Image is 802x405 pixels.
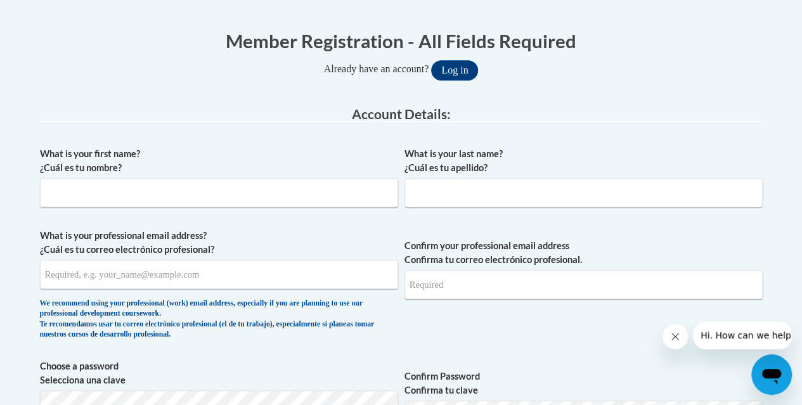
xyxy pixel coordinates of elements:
[663,324,688,349] iframe: Close message
[404,147,763,175] label: What is your last name? ¿Cuál es tu apellido?
[40,178,398,207] input: Metadata input
[40,359,398,387] label: Choose a password Selecciona una clave
[40,260,398,289] input: Metadata input
[352,106,451,122] span: Account Details:
[40,299,398,340] div: We recommend using your professional (work) email address, especially if you are planning to use ...
[324,63,429,74] span: Already have an account?
[40,147,398,175] label: What is your first name? ¿Cuál es tu nombre?
[40,28,763,54] h1: Member Registration - All Fields Required
[404,370,763,397] label: Confirm Password Confirma tu clave
[404,178,763,207] input: Metadata input
[431,60,478,80] button: Log in
[404,239,763,267] label: Confirm your professional email address Confirma tu correo electrónico profesional.
[404,270,763,299] input: Required
[751,354,792,395] iframe: Button to launch messaging window
[40,229,398,257] label: What is your professional email address? ¿Cuál es tu correo electrónico profesional?
[8,9,103,19] span: Hi. How can we help?
[693,321,792,349] iframe: Message from company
